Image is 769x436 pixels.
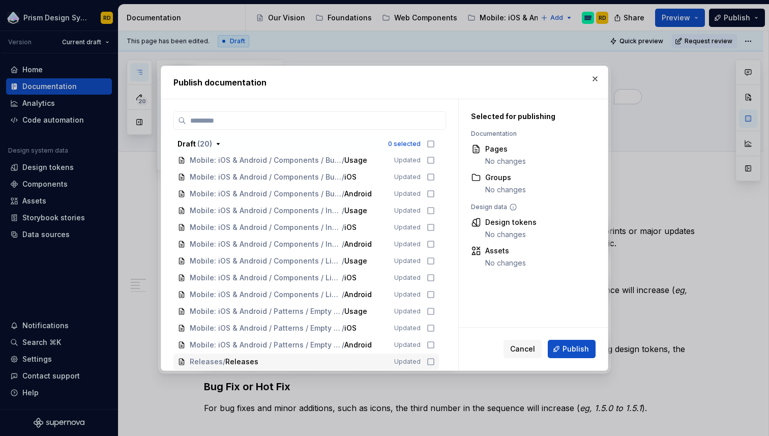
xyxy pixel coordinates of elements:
span: Usage [344,306,367,316]
span: Updated [394,223,421,231]
span: Mobile: iOS & Android / Components / List Items [190,289,342,300]
span: iOS [344,172,365,182]
span: Updated [394,358,421,366]
div: No changes [485,156,526,166]
span: / [342,323,344,333]
div: Design data [471,203,590,211]
span: Updated [394,290,421,299]
div: Groups [485,172,526,183]
span: Releases [225,357,258,367]
h2: Publish documentation [173,76,596,89]
span: Usage [344,155,367,165]
span: / [342,306,344,316]
span: / [342,206,344,216]
div: Documentation [471,130,590,138]
span: iOS [344,222,365,232]
span: / [342,172,344,182]
span: / [342,289,344,300]
span: / [223,357,225,367]
span: Mobile: iOS & Android / Patterns / Empty and Error States [190,323,342,333]
span: Updated [394,307,421,315]
span: Updated [394,274,421,282]
div: Pages [485,144,526,154]
span: / [342,222,344,232]
span: iOS [344,323,365,333]
span: Mobile: iOS & Android / Components / Input Fields [190,222,342,232]
span: / [342,239,344,249]
span: Mobile: iOS & Android / Components / Input Fields [190,239,342,249]
div: Assets [485,246,526,256]
span: Publish [563,344,589,354]
span: Mobile: iOS & Android / Components / Buttons [190,172,342,182]
span: Mobile: iOS & Android / Components / List Items [190,256,342,266]
span: Updated [394,341,421,349]
span: Releases [190,357,223,367]
button: Publish [548,340,596,358]
span: Mobile: iOS & Android / Patterns / Empty and Error States [190,306,342,316]
span: iOS [344,273,365,283]
div: No changes [485,258,526,268]
span: Updated [394,190,421,198]
div: No changes [485,229,537,240]
span: Mobile: iOS & Android / Components / Buttons [190,155,342,165]
span: ( 20 ) [197,139,212,148]
span: Mobile: iOS & Android / Components / Input Fields [190,206,342,216]
div: Draft [178,139,212,149]
span: / [342,256,344,266]
span: / [342,155,344,165]
span: / [342,189,344,199]
div: 0 selected [388,140,421,148]
span: Updated [394,156,421,164]
div: Design tokens [485,217,537,227]
span: Cancel [510,344,535,354]
span: Usage [344,256,367,266]
span: Android [344,340,372,350]
div: No changes [485,185,526,195]
span: Mobile: iOS & Android / Components / List Items [190,273,342,283]
span: Mobile: iOS & Android / Patterns / Empty and Error States [190,340,342,350]
span: Updated [394,240,421,248]
span: Android [344,189,372,199]
span: Usage [344,206,367,216]
span: / [342,273,344,283]
button: Cancel [504,340,542,358]
span: Updated [394,207,421,215]
span: Updated [394,173,421,181]
span: Updated [394,257,421,265]
span: / [342,340,344,350]
span: Mobile: iOS & Android / Components / Buttons [190,189,342,199]
span: Android [344,239,372,249]
span: Android [344,289,372,300]
span: Updated [394,324,421,332]
button: Draft (20)0 selected [173,136,439,152]
div: Selected for publishing [471,111,590,122]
